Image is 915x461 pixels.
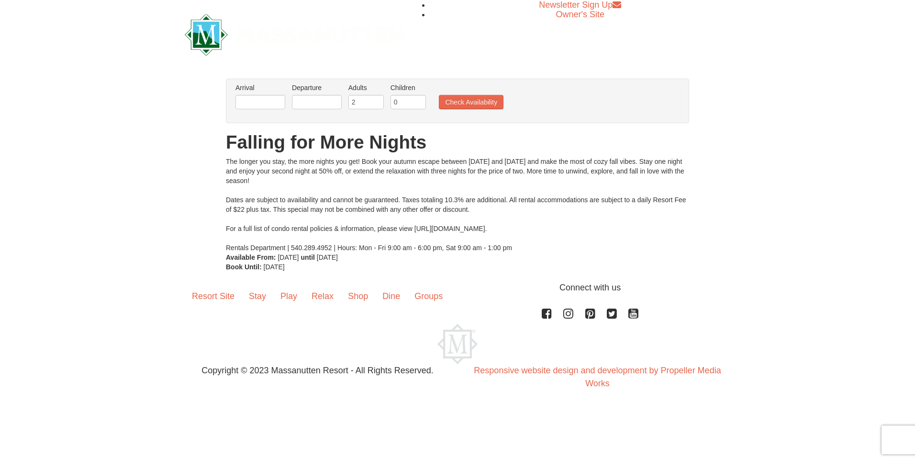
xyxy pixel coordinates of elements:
[185,281,242,311] a: Resort Site
[348,83,384,92] label: Adults
[242,281,273,311] a: Stay
[185,281,730,294] p: Connect with us
[317,254,338,261] span: [DATE]
[226,263,262,271] strong: Book Until:
[185,14,404,56] img: Massanutten Resort Logo
[292,83,342,92] label: Departure
[437,324,478,364] img: Massanutten Resort Logo
[278,254,299,261] span: [DATE]
[226,254,276,261] strong: Available From:
[556,10,604,19] a: Owner's Site
[178,364,457,377] p: Copyright © 2023 Massanutten Resort - All Rights Reserved.
[273,281,304,311] a: Play
[226,157,689,253] div: The longer you stay, the more nights you get! Book your autumn escape between [DATE] and [DATE] a...
[407,281,450,311] a: Groups
[341,281,375,311] a: Shop
[304,281,341,311] a: Relax
[439,95,503,109] button: Check Availability
[474,366,721,388] a: Responsive website design and development by Propeller Media Works
[226,133,689,152] h1: Falling for More Nights
[375,281,407,311] a: Dine
[235,83,285,92] label: Arrival
[264,263,285,271] span: [DATE]
[391,83,426,92] label: Children
[301,254,315,261] strong: until
[185,22,404,45] a: Massanutten Resort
